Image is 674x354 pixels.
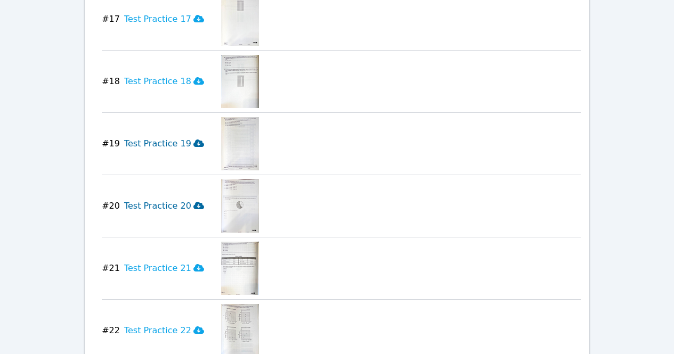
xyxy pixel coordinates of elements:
[102,117,213,170] button: #19Test Practice 19
[102,55,213,108] button: #18Test Practice 18
[221,117,259,170] img: Test Practice 19
[221,179,259,233] img: Test Practice 20
[102,179,213,233] button: #20Test Practice 20
[102,137,120,150] span: # 19
[102,242,213,295] button: #21Test Practice 21
[102,200,120,212] span: # 20
[102,13,120,26] span: # 17
[124,75,204,88] h3: Test Practice 18
[124,200,204,212] h3: Test Practice 20
[124,262,204,275] h3: Test Practice 21
[221,242,259,295] img: Test Practice 21
[102,324,120,337] span: # 22
[124,137,204,150] h3: Test Practice 19
[102,262,120,275] span: # 21
[221,55,259,108] img: Test Practice 18
[124,13,204,26] h3: Test Practice 17
[124,324,204,337] h3: Test Practice 22
[102,75,120,88] span: # 18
